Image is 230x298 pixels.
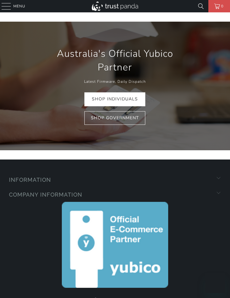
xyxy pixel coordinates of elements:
[92,2,138,11] img: Trust Panda Australia
[84,111,145,125] a: Shop Government
[205,273,225,293] iframe: Button to launch messaging window
[55,47,175,74] h1: Australia's Official Yubico Partner
[9,172,221,185] h6: Information
[9,187,221,200] h6: Company Information
[84,92,145,106] a: Shop Individuals
[13,3,25,10] span: Menu
[55,79,175,84] p: Latest Firmware, Daily Dispatch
